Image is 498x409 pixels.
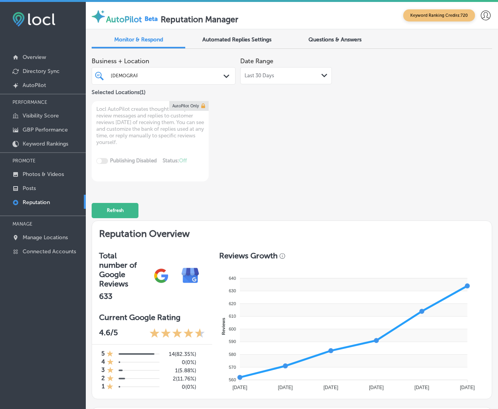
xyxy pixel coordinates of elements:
[23,112,59,119] p: Visibility Score
[23,234,68,241] p: Manage Locations
[166,351,196,357] h5: 14 ( 82.35% )
[92,57,236,65] span: Business + Location
[221,318,225,335] text: Reviews
[90,9,106,24] img: autopilot-icon
[23,126,68,133] p: GBP Performance
[147,261,176,290] img: gPZS+5FD6qPJAAAAABJRU5ErkJggg==
[23,140,68,147] p: Keyword Rankings
[23,82,46,89] p: AutoPilot
[166,375,196,382] h5: 2 ( 11.76% )
[229,314,236,318] tspan: 610
[106,14,142,24] label: AutoPilot
[101,366,105,375] h4: 3
[107,358,114,366] div: 1 Star
[161,14,238,24] label: Reputation Manager
[114,36,163,43] span: Monitor & Respond
[149,328,205,340] div: 4.6 Stars
[23,68,60,75] p: Directory Sync
[229,365,236,369] tspan: 570
[166,359,196,366] h5: 0 ( 0% )
[102,383,105,391] h4: 1
[403,9,475,21] span: Keyword Ranking Credits: 720
[229,339,236,344] tspan: 590
[369,385,384,390] tspan: [DATE]
[414,385,429,390] tspan: [DATE]
[308,36,362,43] span: Questions & Answers
[101,350,105,358] h4: 5
[23,248,76,255] p: Connected Accounts
[23,185,36,192] p: Posts
[229,288,236,293] tspan: 630
[99,328,118,340] p: 4.6 /5
[92,221,492,244] h2: Reputation Overview
[278,385,292,390] tspan: [DATE]
[229,326,236,331] tspan: 600
[92,86,145,96] p: Selected Locations ( 1 )
[245,73,274,79] span: Last 30 Days
[142,14,161,23] img: Beta
[106,350,113,358] div: 1 Star
[23,54,46,60] p: Overview
[232,385,247,390] tspan: [DATE]
[202,36,271,43] span: Automated Replies Settings
[99,251,147,288] h3: Total number of Google Reviews
[107,366,114,375] div: 1 Star
[229,276,236,280] tspan: 640
[229,301,236,306] tspan: 620
[23,171,64,178] p: Photos & Videos
[12,12,55,27] img: fda3e92497d09a02dc62c9cd864e3231.png
[92,203,138,218] button: Refresh
[106,383,113,391] div: 1 Star
[107,375,114,383] div: 1 Star
[99,292,147,301] h2: 633
[323,385,338,390] tspan: [DATE]
[460,385,475,390] tspan: [DATE]
[101,358,105,366] h4: 4
[229,352,236,356] tspan: 580
[101,375,105,383] h4: 2
[166,367,196,374] h5: 1 ( 5.88% )
[219,251,278,260] h3: Reviews Growth
[23,199,50,206] p: Reputation
[240,57,273,65] label: Date Range
[99,313,205,322] h3: Current Google Rating
[229,377,236,382] tspan: 560
[166,384,196,390] h5: 0 ( 0% )
[176,261,205,290] img: e7ababfa220611ac49bdb491a11684a6.png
